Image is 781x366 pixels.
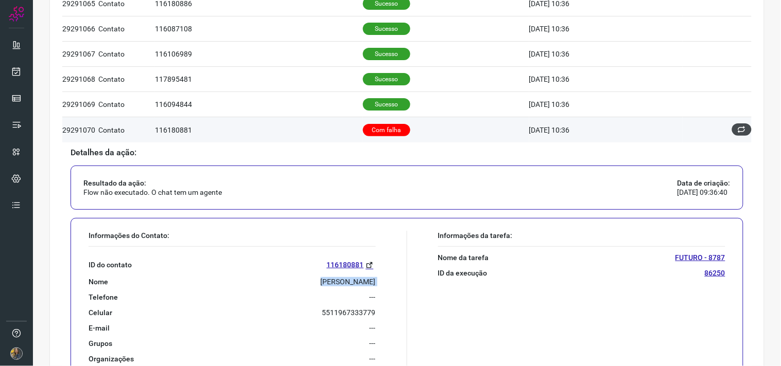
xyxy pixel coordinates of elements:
[155,67,363,92] td: 117895481
[98,67,155,92] td: Contato
[363,124,410,136] p: Com falha
[370,292,376,302] p: ---
[62,16,98,42] td: 29291066
[89,308,112,317] p: Celular
[438,268,488,278] p: ID da execução
[529,117,683,142] td: [DATE] 10:36
[9,6,24,22] img: Logo
[363,73,410,85] p: Sucesso
[327,259,376,271] a: 116180881
[62,117,98,142] td: 29291070
[529,67,683,92] td: [DATE] 10:36
[89,292,118,302] p: Telefone
[62,67,98,92] td: 29291068
[155,16,363,42] td: 116087108
[438,231,726,240] p: Informações da tarefa:
[83,188,222,197] p: Flow não executado. O chat tem um agente
[155,42,363,67] td: 116106989
[438,253,489,262] p: Nome da tarefa
[89,231,376,240] p: Informações do Contato:
[529,42,683,67] td: [DATE] 10:36
[89,277,108,286] p: Nome
[98,117,155,142] td: Contato
[89,354,134,363] p: Organizações
[370,339,376,348] p: ---
[370,323,376,333] p: ---
[529,16,683,42] td: [DATE] 10:36
[62,42,98,67] td: 29291067
[370,354,376,363] p: ---
[83,178,222,188] p: Resultado da ação:
[678,188,731,197] p: [DATE] 09:36:40
[98,16,155,42] td: Contato
[98,42,155,67] td: Contato
[363,98,410,111] p: Sucesso
[155,117,363,142] td: 116180881
[71,148,743,157] p: Detalhes da ação:
[62,92,98,117] td: 29291069
[321,277,376,286] p: [PERSON_NAME]
[705,268,725,278] p: 86250
[98,92,155,117] td: Contato
[678,178,731,188] p: Data de criação:
[322,308,376,317] p: 5511967333779
[363,48,410,60] p: Sucesso
[155,92,363,117] td: 116094844
[10,347,23,360] img: 7a73bbd33957484e769acd1c40d0590e.JPG
[529,92,683,117] td: [DATE] 10:36
[89,260,132,269] p: ID do contato
[363,23,410,35] p: Sucesso
[89,323,110,333] p: E-mail
[89,339,112,348] p: Grupos
[675,253,725,262] p: FUTURO - 8787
